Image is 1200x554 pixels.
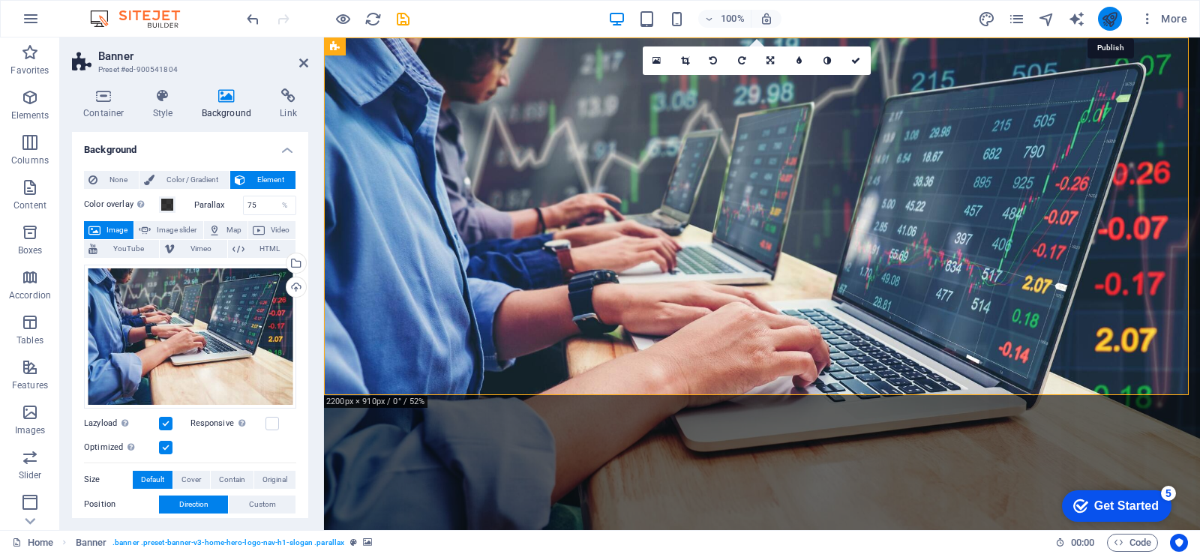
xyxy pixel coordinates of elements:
[179,496,208,514] span: Direction
[394,10,412,28] i: Save (Ctrl+S)
[334,10,352,28] button: Click here to leave preview mode and continue editing
[225,221,243,239] span: Map
[757,46,785,75] a: Change orientation
[8,7,118,39] div: Get Started 5 items remaining, 0% complete
[350,538,357,547] i: This element is a customizable preset
[76,534,107,552] span: Click to select. Double-click to edit
[1140,11,1187,26] span: More
[9,289,51,301] p: Accordion
[1081,537,1084,548] span: :
[84,240,159,258] button: YouTube
[249,240,291,258] span: HTML
[211,471,253,489] button: Contain
[84,415,159,433] label: Lazyload
[274,196,295,214] div: %
[230,171,295,189] button: Element
[40,16,105,30] div: Get Started
[269,221,291,239] span: Video
[1038,10,1056,28] button: navigator
[134,221,202,239] button: Image slider
[181,471,201,489] span: Cover
[102,171,134,189] span: None
[86,10,199,28] img: Editor Logo
[142,88,190,120] h4: Style
[84,496,159,514] label: Position
[107,3,122,18] div: 5
[159,496,228,514] button: Direction
[102,240,154,258] span: YouTube
[11,154,49,166] p: Columns
[262,471,287,489] span: Original
[229,496,295,514] button: Custom
[721,10,745,28] h6: 100%
[13,199,46,211] p: Content
[1107,534,1158,552] button: Code
[254,471,295,489] button: Original
[190,415,265,433] label: Responsive
[250,171,291,189] span: Element
[84,439,159,457] label: Optimized
[133,471,172,489] button: Default
[814,46,842,75] a: Greyscale
[363,538,372,547] i: This element contains a background
[728,46,757,75] a: Rotate right 90°
[98,49,308,63] h2: Banner
[700,46,728,75] a: Rotate left 90°
[978,10,996,28] button: design
[249,496,276,514] span: Custom
[173,471,209,489] button: Cover
[112,534,344,552] span: . banner .preset-banner-v3-home-hero-logo-nav-h1-slogan .parallax
[785,46,814,75] a: Blur
[268,88,308,120] h4: Link
[84,221,133,239] button: Image
[1068,10,1086,28] button: text_generator
[190,88,269,120] h4: Background
[179,240,222,258] span: Vimeo
[248,221,295,239] button: Video
[72,132,308,159] h4: Background
[1134,7,1193,31] button: More
[244,10,262,28] i: Undo: Change image (Ctrl+Z)
[139,171,229,189] button: Color / Gradient
[98,63,278,76] h3: Preset #ed-900541804
[1008,10,1025,28] i: Pages (Ctrl+Alt+S)
[671,46,700,75] a: Crop mode
[1068,10,1085,28] i: AI Writer
[160,240,226,258] button: Vimeo
[12,379,48,391] p: Features
[643,46,671,75] a: Select files from the file manager, stock photos, or upload file(s)
[698,10,751,28] button: 100%
[244,10,262,28] button: undo
[72,88,142,120] h4: Container
[84,471,133,489] label: Size
[159,171,225,189] span: Color / Gradient
[978,10,995,28] i: Design (Ctrl+Alt+Y)
[228,240,295,258] button: HTML
[1114,534,1151,552] span: Code
[12,534,53,552] a: Click to cancel selection. Double-click to open Pages
[1098,7,1122,31] button: publish
[394,10,412,28] button: save
[1071,534,1094,552] span: 00 00
[84,196,159,214] label: Color overlay
[219,471,245,489] span: Contain
[364,10,382,28] button: reload
[1055,534,1095,552] h6: Session time
[141,471,164,489] span: Default
[155,221,198,239] span: Image slider
[18,244,43,256] p: Boxes
[1170,534,1188,552] button: Usercentrics
[1008,10,1026,28] button: pages
[10,64,49,76] p: Favorites
[204,221,247,239] button: Map
[15,424,46,436] p: Images
[84,171,139,189] button: None
[105,221,129,239] span: Image
[194,201,243,209] label: Parallax
[760,12,773,25] i: On resize automatically adjust zoom level to fit chosen device.
[19,469,42,481] p: Slider
[1038,10,1055,28] i: Navigator
[842,46,871,75] a: Confirm ( Ctrl ⏎ )
[76,534,373,552] nav: breadcrumb
[364,10,382,28] i: Reload page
